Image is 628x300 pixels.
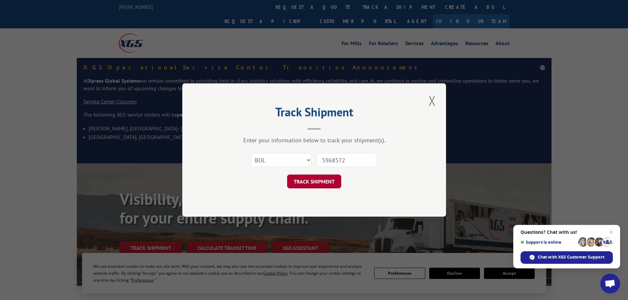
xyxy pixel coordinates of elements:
[521,230,613,235] span: Questions? Chat with us!
[600,274,620,293] a: Open chat
[316,153,377,167] input: Number(s)
[215,136,413,144] div: Enter your information below to track your shipment(s).
[521,251,613,264] span: Chat with XGS Customer Support
[215,107,413,120] h2: Track Shipment
[538,254,604,260] span: Chat with XGS Customer Support
[287,175,341,188] button: TRACK SHIPMENT
[521,240,576,245] span: Support is online
[427,92,438,110] button: Close modal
